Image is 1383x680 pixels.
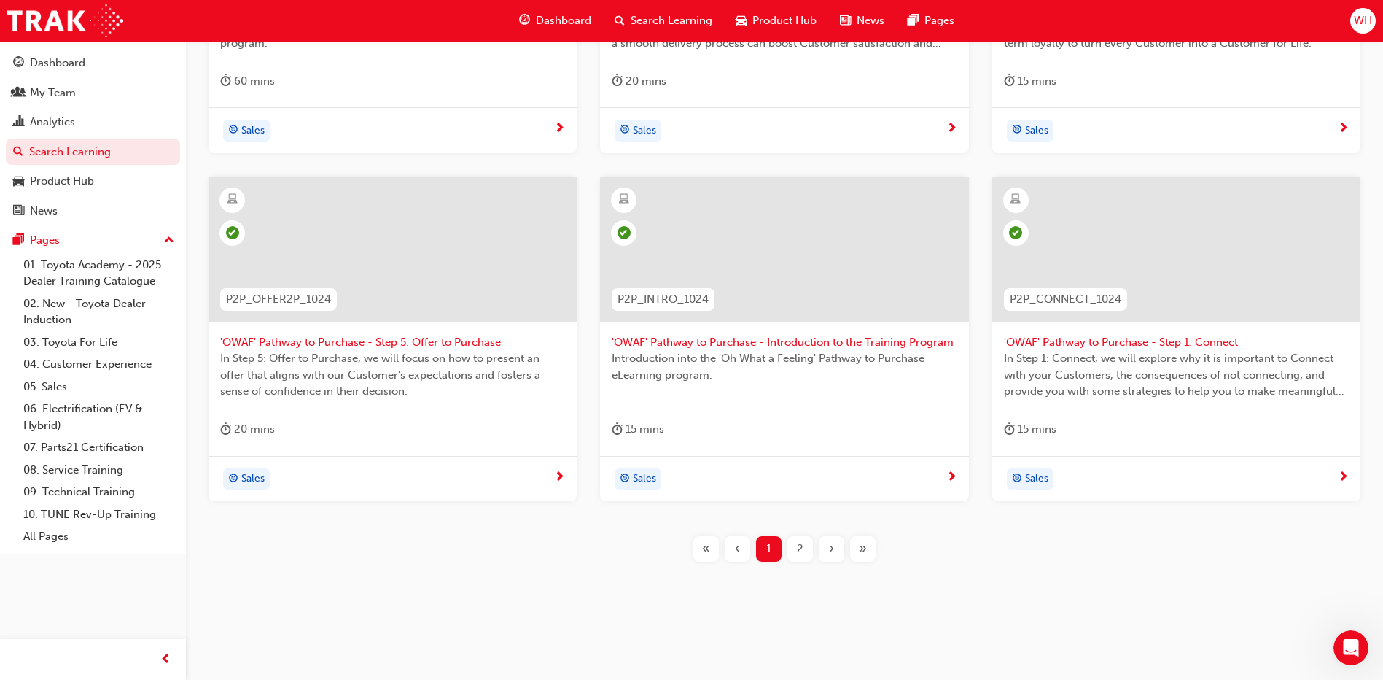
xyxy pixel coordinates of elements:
div: Pages [30,232,60,249]
a: search-iconSearch Learning [603,6,724,36]
span: duration-icon [612,72,623,90]
a: P2P_OFFER2P_1024'OWAF' Pathway to Purchase - Step 5: Offer to PurchaseIn Step 5: Offer to Purchas... [209,177,577,502]
span: WH [1354,12,1372,29]
button: Last page [847,536,879,562]
span: duration-icon [1004,72,1015,90]
a: 06. Electrification (EV & Hybrid) [17,398,180,436]
span: people-icon [13,87,24,100]
span: › [829,541,834,557]
iframe: Intercom live chat [1333,630,1368,665]
span: ‹ [735,541,740,557]
span: search-icon [615,12,625,30]
a: All Pages [17,525,180,548]
span: next-icon [554,123,565,136]
span: Sales [633,471,656,487]
button: Pages [6,227,180,254]
span: target-icon [228,121,238,140]
span: duration-icon [1004,420,1015,438]
button: Previous page [722,536,753,562]
span: learningRecordVerb_PASS-icon [1009,226,1022,239]
div: 15 mins [1004,420,1056,438]
a: Product Hub [6,168,180,195]
span: learningRecordVerb_PASS-icon [226,226,239,239]
a: 08. Service Training [17,459,180,482]
span: up-icon [164,231,174,250]
img: Trak [7,4,123,37]
span: target-icon [228,470,238,489]
div: News [30,203,58,220]
span: learningResourceType_ELEARNING-icon [227,190,238,209]
button: Page 1 [753,536,784,562]
span: P2P_OFFER2P_1024 [226,291,331,308]
span: target-icon [1012,121,1022,140]
span: car-icon [736,12,747,30]
span: In Step 5: Offer to Purchase, we will focus on how to present an offer that aligns with our Custo... [220,350,565,400]
span: 'OWAF' Pathway to Purchase - Introduction to the Training Program [612,334,957,351]
span: 'OWAF' Pathway to Purchase - Step 5: Offer to Purchase [220,334,565,351]
a: 01. Toyota Academy - 2025 Dealer Training Catalogue [17,254,180,293]
span: chart-icon [13,116,24,129]
span: learningRecordVerb_COMPLETE-icon [618,226,631,239]
button: Page 2 [784,536,816,562]
div: 60 mins [220,72,275,90]
span: Dashboard [536,12,591,29]
span: prev-icon [160,651,171,669]
span: duration-icon [220,72,231,90]
span: Pages [924,12,954,29]
a: Search Learning [6,139,180,166]
span: 1 [766,541,771,557]
a: Analytics [6,109,180,136]
span: car-icon [13,175,24,188]
span: guage-icon [519,12,530,30]
span: In Step 1: Connect, we will explore why it is important to Connect with your Customers, the conse... [1004,350,1349,400]
span: next-icon [1338,123,1349,136]
span: 'OWAF' Pathway to Purchase - Step 1: Connect [1004,334,1349,351]
span: next-icon [946,471,957,484]
span: next-icon [554,471,565,484]
span: learningResourceType_ELEARNING-icon [619,190,629,209]
div: Product Hub [30,173,94,190]
button: Next page [816,536,847,562]
div: My Team [30,85,76,101]
button: DashboardMy TeamAnalyticsSearch LearningProduct HubNews [6,47,180,227]
span: pages-icon [13,234,24,247]
div: 15 mins [1004,72,1056,90]
a: Dashboard [6,50,180,77]
a: News [6,198,180,225]
a: 03. Toyota For Life [17,331,180,354]
a: car-iconProduct Hub [724,6,828,36]
span: next-icon [1338,471,1349,484]
a: 04. Customer Experience [17,353,180,376]
div: 20 mins [220,420,275,438]
span: pages-icon [908,12,919,30]
span: « [702,541,710,557]
span: Search Learning [631,12,712,29]
a: 10. TUNE Rev-Up Training [17,503,180,526]
a: P2P_INTRO_1024'OWAF' Pathway to Purchase - Introduction to the Training ProgramIntroduction into ... [600,177,968,502]
span: Sales [1025,471,1048,487]
button: First page [690,536,722,562]
span: Sales [241,471,265,487]
span: Sales [1025,123,1048,139]
a: 09. Technical Training [17,481,180,503]
span: learningResourceType_ELEARNING-icon [1010,190,1021,209]
span: target-icon [620,121,630,140]
span: News [857,12,884,29]
div: 20 mins [612,72,666,90]
span: target-icon [1012,470,1022,489]
div: 15 mins [612,420,664,438]
div: Analytics [30,114,75,131]
span: Sales [241,123,265,139]
span: duration-icon [220,420,231,438]
a: 07. Parts21 Certification [17,436,180,459]
a: news-iconNews [828,6,896,36]
span: Product Hub [752,12,817,29]
div: Dashboard [30,55,85,72]
a: 05. Sales [17,376,180,398]
a: P2P_CONNECT_1024'OWAF' Pathway to Purchase - Step 1: ConnectIn Step 1: Connect, we will explore w... [992,177,1360,502]
a: 02. New - Toyota Dealer Induction [17,293,180,331]
a: guage-iconDashboard [507,6,603,36]
span: Introduction into the 'Oh What a Feeling' Pathway to Purchase eLearning program. [612,350,957,383]
a: My Team [6,80,180,107]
